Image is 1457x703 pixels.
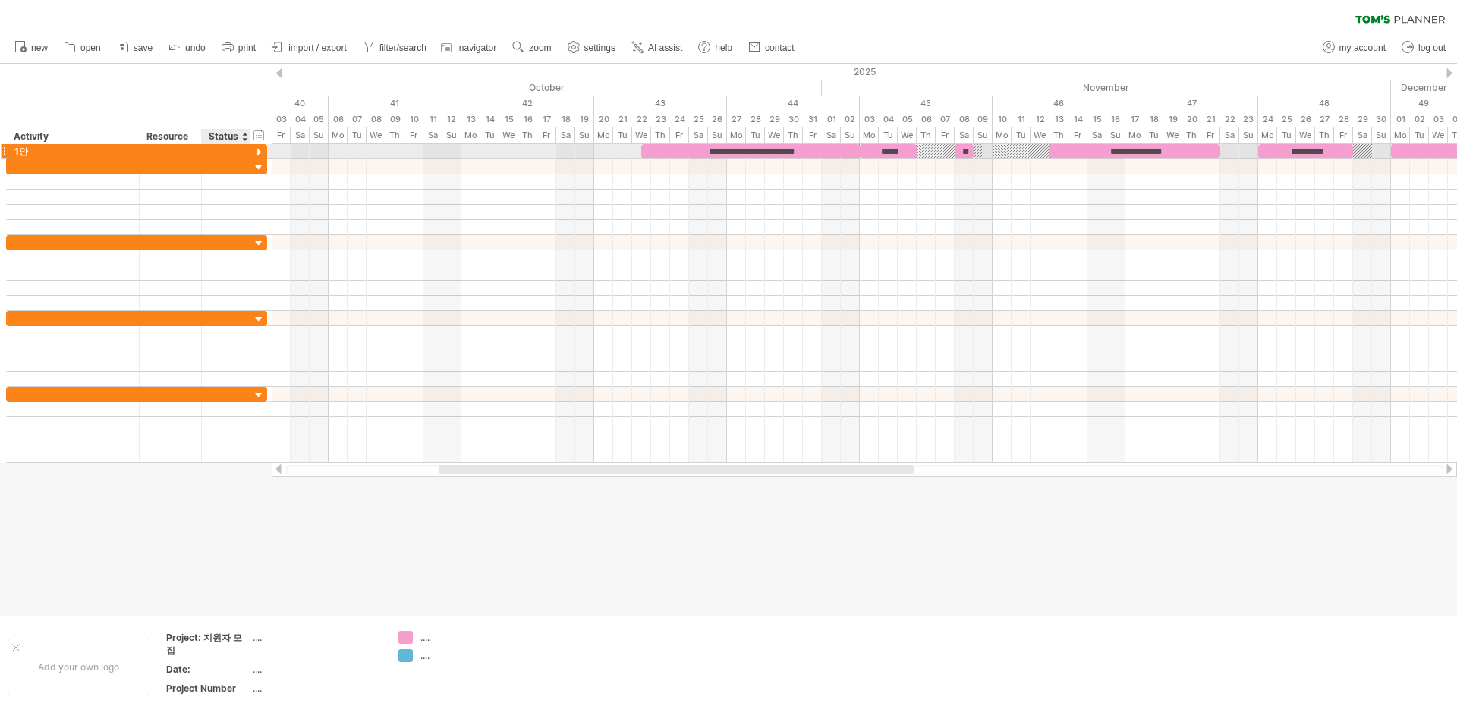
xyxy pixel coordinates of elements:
div: Wednesday, 8 October 2025 [367,127,385,143]
div: Saturday, 8 November 2025 [955,111,974,127]
div: Sunday, 30 November 2025 [1372,127,1391,143]
div: Sunday, 26 October 2025 [708,111,727,127]
div: Saturday, 15 November 2025 [1087,127,1106,143]
div: Wednesday, 29 October 2025 [765,111,784,127]
a: navigator [439,38,501,58]
div: Tuesday, 11 November 2025 [1012,127,1031,143]
div: Sunday, 12 October 2025 [442,127,461,143]
span: new [31,42,48,53]
div: Wednesday, 19 November 2025 [1163,111,1182,127]
div: Wednesday, 29 October 2025 [765,127,784,143]
div: Wednesday, 3 December 2025 [1429,111,1448,127]
span: undo [185,42,206,53]
a: undo [165,38,210,58]
div: Friday, 14 November 2025 [1068,111,1087,127]
div: Friday, 7 November 2025 [936,111,955,127]
div: .... [420,631,503,644]
div: Sunday, 2 November 2025 [841,127,860,143]
div: Saturday, 18 October 2025 [556,111,575,127]
a: zoom [508,38,555,58]
div: 44 [727,96,860,111]
div: Monday, 1 December 2025 [1391,111,1410,127]
div: Thursday, 27 November 2025 [1315,111,1334,127]
div: Friday, 7 November 2025 [936,127,955,143]
div: Wednesday, 15 October 2025 [499,111,518,127]
div: Saturday, 29 November 2025 [1353,111,1372,127]
div: Monday, 24 November 2025 [1258,111,1277,127]
div: Tuesday, 2 December 2025 [1410,111,1429,127]
div: November 2025 [822,80,1391,96]
div: October 2025 [234,80,822,96]
span: open [80,42,101,53]
div: 45 [860,96,993,111]
span: settings [584,42,615,53]
div: 43 [594,96,727,111]
div: Tuesday, 21 October 2025 [613,111,632,127]
div: Tuesday, 7 October 2025 [348,111,367,127]
div: Saturday, 4 October 2025 [291,111,310,127]
div: Monday, 24 November 2025 [1258,127,1277,143]
span: zoom [529,42,551,53]
div: Saturday, 1 November 2025 [822,111,841,127]
div: Thursday, 9 October 2025 [385,111,404,127]
span: filter/search [379,42,426,53]
div: Friday, 24 October 2025 [670,111,689,127]
div: Resource [146,129,193,144]
div: .... [253,631,380,644]
div: Monday, 1 December 2025 [1391,127,1410,143]
div: .... [253,682,380,695]
div: Tuesday, 14 October 2025 [480,111,499,127]
div: Wednesday, 3 December 2025 [1429,127,1448,143]
div: Sunday, 12 October 2025 [442,111,461,127]
div: Saturday, 29 November 2025 [1353,127,1372,143]
div: Tuesday, 21 October 2025 [613,127,632,143]
div: Thursday, 6 November 2025 [917,127,936,143]
span: help [715,42,732,53]
div: Saturday, 25 October 2025 [689,111,708,127]
div: Sunday, 23 November 2025 [1239,111,1258,127]
div: Thursday, 30 October 2025 [784,111,803,127]
div: Friday, 31 October 2025 [803,111,822,127]
div: Thursday, 16 October 2025 [518,111,537,127]
div: Saturday, 22 November 2025 [1220,111,1239,127]
span: save [134,42,153,53]
div: Sunday, 2 November 2025 [841,111,860,127]
div: Wednesday, 15 October 2025 [499,127,518,143]
div: Monday, 20 October 2025 [594,111,613,127]
div: Friday, 3 October 2025 [272,111,291,127]
div: Monday, 27 October 2025 [727,127,746,143]
div: .... [253,663,380,676]
div: Thursday, 23 October 2025 [651,111,670,127]
div: Saturday, 15 November 2025 [1087,111,1106,127]
div: Monday, 17 November 2025 [1125,111,1144,127]
div: Saturday, 8 November 2025 [955,127,974,143]
a: AI assist [628,38,687,58]
div: Tuesday, 2 December 2025 [1410,127,1429,143]
div: Wednesday, 26 November 2025 [1296,127,1315,143]
span: print [238,42,256,53]
div: Friday, 21 November 2025 [1201,111,1220,127]
div: Tuesday, 4 November 2025 [879,127,898,143]
div: 47 [1125,96,1258,111]
div: Tuesday, 14 October 2025 [480,127,499,143]
div: Friday, 17 October 2025 [537,111,556,127]
div: Tuesday, 18 November 2025 [1144,111,1163,127]
div: Sunday, 30 November 2025 [1372,111,1391,127]
span: log out [1418,42,1446,53]
div: Friday, 31 October 2025 [803,127,822,143]
div: Project Number [166,682,250,695]
div: Sunday, 5 October 2025 [310,111,329,127]
div: Monday, 6 October 2025 [329,111,348,127]
div: Monday, 20 October 2025 [594,127,613,143]
div: Wednesday, 8 October 2025 [367,111,385,127]
div: Monday, 10 November 2025 [993,111,1012,127]
div: Wednesday, 12 November 2025 [1031,111,1049,127]
div: Monday, 3 November 2025 [860,111,879,127]
div: Sunday, 9 November 2025 [974,127,993,143]
div: Wednesday, 5 November 2025 [898,111,917,127]
div: Tuesday, 18 November 2025 [1144,127,1163,143]
div: Monday, 10 November 2025 [993,127,1012,143]
div: Status [209,129,242,144]
a: open [60,38,105,58]
div: Monday, 13 October 2025 [461,127,480,143]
